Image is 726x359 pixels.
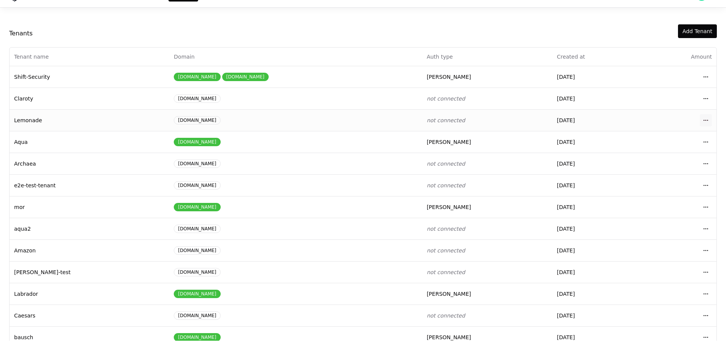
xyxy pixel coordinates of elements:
[10,239,169,261] td: Amazon
[10,305,169,326] td: Caesars
[427,313,465,319] span: not connected
[174,116,220,124] div: [DOMAIN_NAME]
[427,139,471,145] span: [PERSON_NAME]
[427,226,465,232] span: not connected
[552,326,643,348] td: [DATE]
[174,94,220,103] div: [DOMAIN_NAME]
[174,203,220,211] div: [DOMAIN_NAME]
[10,326,169,348] td: bausch
[174,225,220,233] div: [DOMAIN_NAME]
[174,246,220,255] div: [DOMAIN_NAME]
[552,66,643,88] td: [DATE]
[222,73,269,81] div: [DOMAIN_NAME]
[10,66,169,88] td: Shift-Security
[10,88,169,109] td: Claroty
[427,96,465,102] span: not connected
[427,247,465,254] span: not connected
[552,196,643,218] td: [DATE]
[678,24,717,38] button: Add Tenant
[10,174,169,196] td: e2e-test-tenant
[552,88,643,109] td: [DATE]
[427,182,465,188] span: not connected
[10,109,169,131] td: Lemonade
[174,311,220,320] div: [DOMAIN_NAME]
[174,333,220,341] div: [DOMAIN_NAME]
[174,138,220,146] div: [DOMAIN_NAME]
[552,218,643,239] td: [DATE]
[174,268,220,276] div: [DOMAIN_NAME]
[422,48,553,66] th: Auth type
[552,48,643,66] th: Created at
[10,131,169,153] td: Aqua
[643,48,716,66] th: Amount
[174,290,220,298] div: [DOMAIN_NAME]
[552,261,643,283] td: [DATE]
[10,48,169,66] th: Tenant name
[10,283,169,305] td: Labrador
[10,261,169,283] td: [PERSON_NAME]-test
[552,174,643,196] td: [DATE]
[427,269,465,275] span: not connected
[10,196,169,218] td: mor
[9,29,33,38] div: Tenants
[552,153,643,174] td: [DATE]
[552,109,643,131] td: [DATE]
[427,161,465,167] span: not connected
[169,48,422,66] th: Domain
[427,117,465,123] span: not connected
[427,74,471,80] span: [PERSON_NAME]
[552,239,643,261] td: [DATE]
[427,204,471,210] span: [PERSON_NAME]
[552,305,643,326] td: [DATE]
[10,153,169,174] td: Archaea
[10,218,169,239] td: aqua2
[427,291,471,297] span: [PERSON_NAME]
[552,131,643,153] td: [DATE]
[427,334,471,340] span: [PERSON_NAME]
[174,181,220,190] div: [DOMAIN_NAME]
[174,160,220,168] div: [DOMAIN_NAME]
[552,283,643,305] td: [DATE]
[174,73,220,81] div: [DOMAIN_NAME]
